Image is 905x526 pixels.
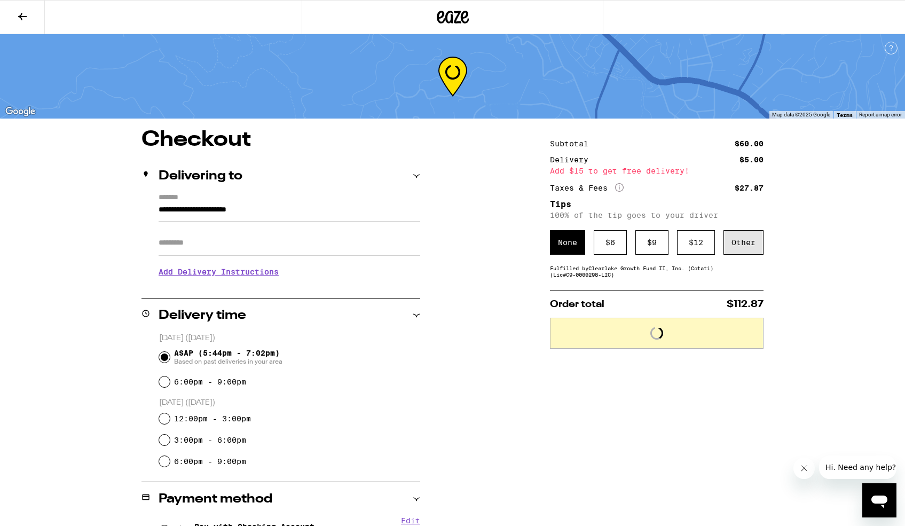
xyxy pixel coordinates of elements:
div: None [550,230,585,255]
span: Based on past deliveries in your area [174,357,282,366]
span: $112.87 [727,300,764,309]
div: Delivery [550,156,596,163]
label: 12:00pm - 3:00pm [174,414,251,423]
h3: Add Delivery Instructions [159,260,420,284]
iframe: Button to launch messaging window [862,483,896,517]
p: We'll contact you at [PHONE_NUMBER] when we arrive [159,284,420,293]
h1: Checkout [141,129,420,151]
div: Subtotal [550,140,596,147]
label: 3:00pm - 6:00pm [174,436,246,444]
div: $ 12 [677,230,715,255]
p: [DATE] ([DATE]) [159,398,420,408]
span: ASAP (5:44pm - 7:02pm) [174,349,282,366]
label: 6:00pm - 9:00pm [174,457,246,466]
button: Edit [401,516,420,525]
a: Terms [837,112,853,118]
div: $ 6 [594,230,627,255]
img: Google [3,105,38,119]
p: [DATE] ([DATE]) [159,333,420,343]
h2: Delivering to [159,170,242,183]
div: Taxes & Fees [550,183,624,193]
iframe: Close message [793,458,815,479]
h5: Tips [550,200,764,209]
span: Map data ©2025 Google [772,112,830,117]
span: Order total [550,300,604,309]
div: $27.87 [735,184,764,192]
div: $60.00 [735,140,764,147]
a: Open this area in Google Maps (opens a new window) [3,105,38,119]
label: 6:00pm - 9:00pm [174,378,246,386]
div: $ 9 [635,230,668,255]
div: Fulfilled by Clearlake Growth Fund II, Inc. (Cotati) (Lic# C9-0000298-LIC ) [550,265,764,278]
p: 100% of the tip goes to your driver [550,211,764,219]
a: Report a map error [859,112,902,117]
h2: Delivery time [159,309,246,322]
div: Add $15 to get free delivery! [550,167,764,175]
h2: Payment method [159,493,272,506]
div: Other [723,230,764,255]
div: $5.00 [739,156,764,163]
iframe: Message from company [819,456,896,479]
